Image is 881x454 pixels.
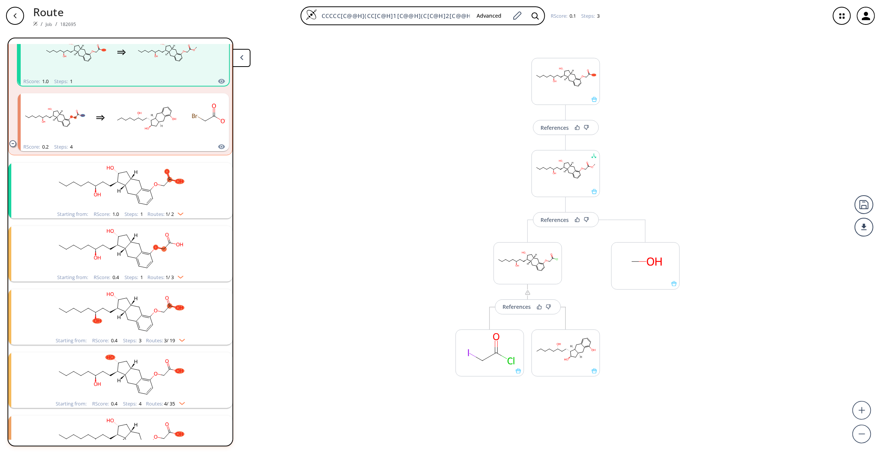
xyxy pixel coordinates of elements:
div: Steps : [125,275,143,280]
svg: CCCCC[C@H](O)CC[C@@H]1[C@H]2Cc3cccc(OCC(=O)O)c3C[C@H]2C[C@H]1O [21,94,88,141]
svg: CCCCC[C@H](O)CC[C@@H]1[C@H]2Cc3cccc(O)c3C[C@H]2C[C@H]1O [112,94,180,141]
span: 1.0 [111,211,119,217]
div: Routes: [147,275,184,280]
span: 4 [138,400,142,407]
div: RScore : [23,79,49,84]
span: 4 [69,143,73,150]
div: RScore : [551,14,576,18]
svg: CCCCC[C@H](O)CC[C@@H]1[C@H]2Cc3cccc(OCC(=O)O)c3C[C@H]2C[C@H]1O [532,58,600,97]
span: 0.1 [568,12,576,19]
div: RScore : [94,212,119,217]
svg: CCCCC[C@H](O)CC[C@@H]1[C@H]2Cc3cccc(OCC(=O)O)c3C[C@H]2C[C@H]1O [23,226,218,273]
svg: CCCCC[C@H](O)CC[C@@H]1[C@H]2Cc3cccc(OCC(=O)OC)c3C[C@H]2C[C@H]1O [532,150,600,189]
img: Down [175,336,185,342]
img: Down [174,273,184,279]
div: Steps : [54,144,73,149]
span: 0.4 [111,274,119,281]
div: Routes: [146,338,185,343]
div: RScore : [23,144,49,149]
span: 3 [138,337,142,344]
div: Steps : [125,212,143,217]
svg: CC(C)(C)[Si](C)(C)OC(=O)CBr [188,94,255,141]
div: RScore : [94,275,119,280]
svg: CCCCC[C@H](O)CC[C@@H]1[C@H]2Cc3cccc(OCC(=O)O)c3C[C@H]2C[C@H]1O [23,163,218,210]
span: 3 / 19 [164,338,175,343]
div: References [541,217,569,222]
input: Enter SMILES [317,12,471,20]
svg: CCCCC[C@H](O)CC[C@@H]1[C@H]2Cc3cccc(OCC(=O)O)c3C[C@H]2C[C@H]1O [23,352,218,399]
div: Starting from: [57,275,88,280]
span: 3 [596,12,600,19]
svg: CCCCC[C@H](O)CC[C@@H]1[C@H]2Cc3cccc(O)c3C[C@H]2C[C@H]1O [532,330,600,368]
div: RScore : [93,338,118,343]
div: Starting from: [56,401,87,406]
div: RScore : [93,401,118,406]
li: / [41,20,43,28]
span: 0.4 [110,400,118,407]
img: Logo Spaya [306,9,317,20]
img: Spaya logo [33,21,38,26]
a: 182695 [60,21,76,27]
span: 1 [69,78,73,85]
svg: CCCCC[C@H](O)CC[C@@H]1[C@H]2Cc3cccc(OCC(=O)OC)c3C[C@H]2C[C@H]1O [134,29,201,76]
span: 1 [139,211,143,217]
svg: CCCCC[C@H](O)CC[C@@H]1[C@H]2Cc3cccc(OCC(=O)O)c3C[C@H]2C[C@H]1O [42,29,109,76]
button: References [495,299,561,314]
svg: CO [612,243,679,281]
div: Routes: [146,401,185,406]
p: Route [33,4,76,20]
img: Down [174,210,184,216]
div: Starting from: [57,212,88,217]
span: 1 / 3 [166,275,174,280]
svg: CCCCC[C@H](O)CC[C@@H]1[C@H]2Cc3cccc(OCC(=O)Cl)c3C[C@H]2C[C@H]1O [494,243,562,281]
div: Routes: [147,212,184,217]
svg: O=C(Cl)CI [456,330,524,368]
div: References [541,125,569,130]
div: Steps : [123,401,142,406]
span: 1 [139,274,143,281]
img: Down [175,399,185,405]
button: Advanced [471,9,507,23]
svg: CCCCC[C@H](O)CC[C@@H]1[C@H]2Cc3cccc(OCC(=O)O)c3C[C@H]2C[C@H]1O [23,289,218,336]
a: Job [46,21,52,27]
div: Steps : [54,79,73,84]
span: 0.2 [41,143,49,150]
button: References [533,120,599,135]
img: warning [525,290,531,296]
span: 4 / 35 [164,401,175,406]
span: 0.4 [110,337,118,344]
li: / [55,20,57,28]
span: 1 / 2 [166,212,174,217]
div: Starting from: [56,338,87,343]
span: 1.0 [41,78,49,85]
div: References [503,304,531,309]
div: Steps : [123,338,142,343]
button: References [533,212,599,227]
div: Steps : [582,14,600,18]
